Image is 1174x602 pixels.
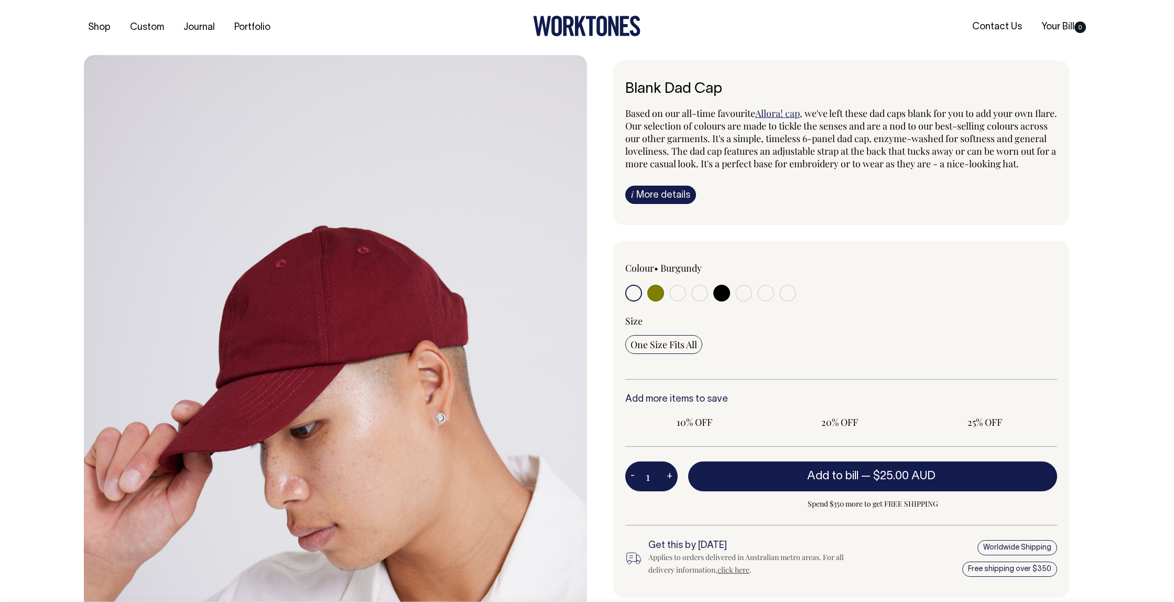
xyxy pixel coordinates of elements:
input: 20% OFF [770,413,909,432]
a: Journal [179,19,219,36]
a: Portfolio [230,19,275,36]
a: Your Bill0 [1037,18,1090,36]
span: $25.00 AUD [873,471,936,481]
span: Spend $350 more to get FREE SHIPPING [688,498,1057,510]
a: iMore details [625,186,696,204]
input: 10% OFF [625,413,764,432]
span: — [861,471,938,481]
input: 25% OFF [915,413,1054,432]
span: Add to bill [807,471,858,481]
input: One Size Fits All [625,335,702,354]
a: click here [718,565,749,575]
span: 10% OFF [631,416,759,428]
a: Contact Us [968,18,1026,36]
span: i [631,189,634,200]
button: Add to bill —$25.00 AUD [688,461,1057,491]
label: Burgundy [660,262,702,274]
span: 0 [1074,21,1086,33]
div: Applies to orders delivered in Australian metro areas. For all delivery information, . [648,551,861,576]
h6: Get this by [DATE] [648,541,861,551]
div: Size [625,315,1057,327]
div: Colour [625,262,798,274]
span: Based on our all-time favourite [625,107,755,120]
button: - [625,466,640,487]
button: + [661,466,678,487]
a: Shop [84,19,115,36]
span: , we've left these dad caps blank for you to add your own flare. Our selection of colours are mad... [625,107,1057,170]
span: 25% OFF [920,416,1049,428]
span: One Size Fits All [631,338,697,351]
span: • [654,262,658,274]
span: 20% OFF [776,416,904,428]
h6: Blank Dad Cap [625,81,1057,98]
a: Allora! cap [755,107,800,120]
h6: Add more items to save [625,394,1057,405]
a: Custom [126,19,168,36]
